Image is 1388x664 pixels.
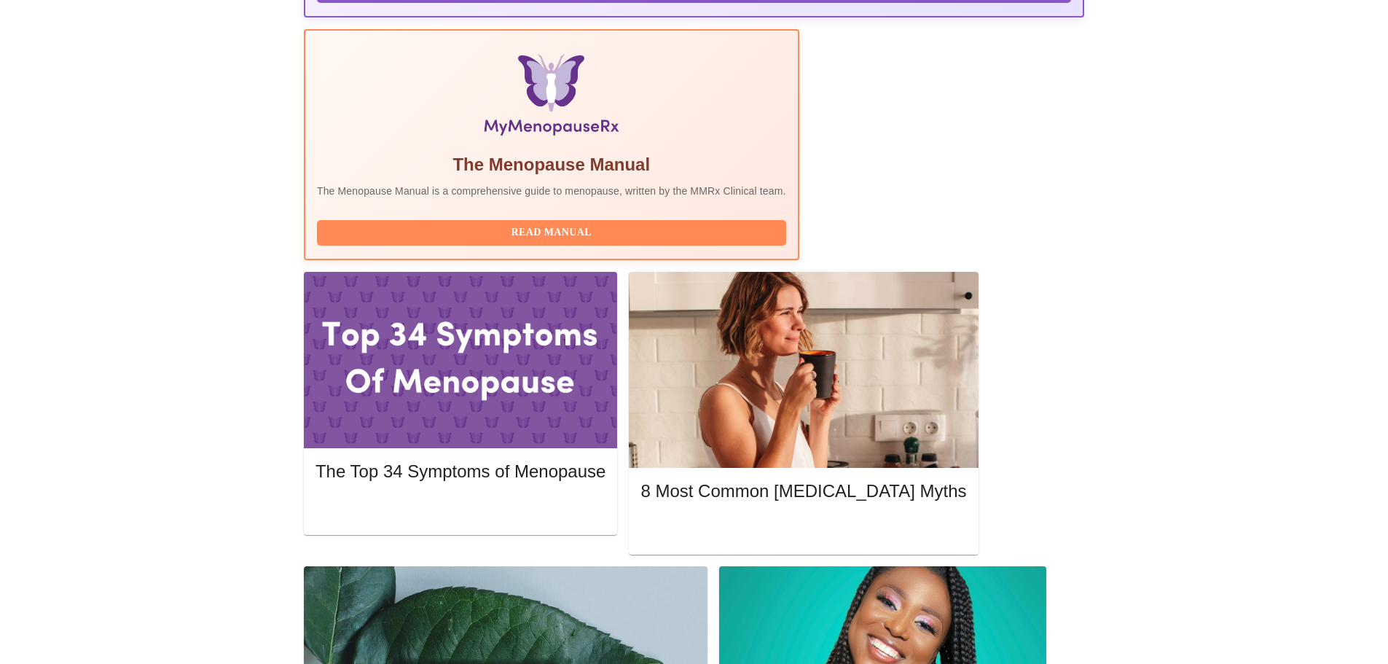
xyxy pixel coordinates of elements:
[315,460,605,483] h5: The Top 34 Symptoms of Menopause
[655,520,952,539] span: Read More
[317,184,786,198] p: The Menopause Manual is a comprehensive guide to menopause, written by the MMRx Clinical team.
[640,480,966,503] h5: 8 Most Common [MEDICAL_DATA] Myths
[330,500,591,518] span: Read More
[332,224,772,242] span: Read Manual
[317,220,786,246] button: Read Manual
[317,225,790,238] a: Read Manual
[640,517,966,542] button: Read More
[391,54,711,141] img: Menopause Manual
[315,501,609,514] a: Read More
[317,153,786,176] h5: The Menopause Manual
[640,522,970,534] a: Read More
[315,496,605,522] button: Read More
